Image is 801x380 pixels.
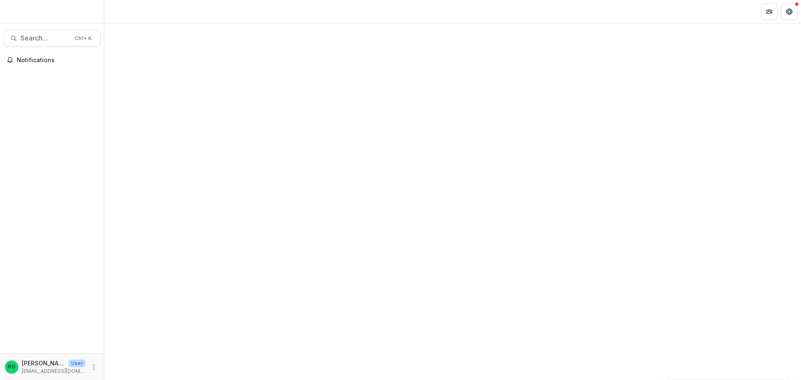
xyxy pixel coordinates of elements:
[761,3,778,20] button: Partners
[17,57,97,64] span: Notifications
[781,3,798,20] button: Get Help
[108,5,143,18] nav: breadcrumb
[3,30,101,47] button: Search...
[22,367,86,375] p: [EMAIL_ADDRESS][DOMAIN_NAME]
[73,34,93,43] div: Ctrl + K
[8,364,15,370] div: Ruslan Garipov
[3,53,101,67] button: Notifications
[89,362,99,372] button: More
[20,34,70,42] span: Search...
[68,360,86,367] p: User
[22,359,65,367] p: [PERSON_NAME]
